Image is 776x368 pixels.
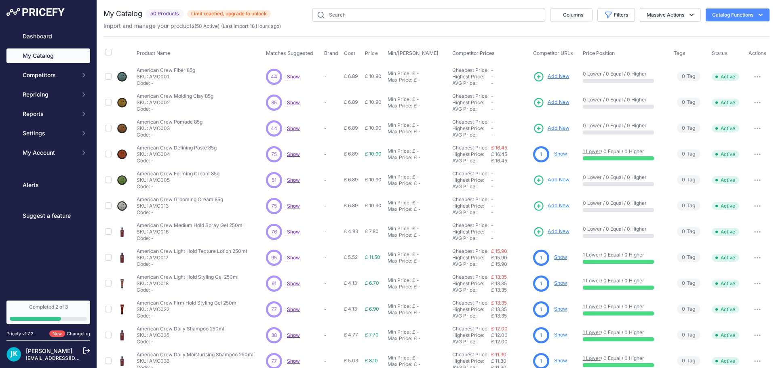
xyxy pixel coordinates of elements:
[388,277,411,284] div: Min Price:
[583,71,666,77] p: 0 Lower / 0 Equal / 0 Higher
[287,74,300,80] a: Show
[6,301,90,324] a: Completed 2 of 3
[137,248,247,254] p: American Crew Light Hold Texture Lotion 250ml
[324,254,341,261] p: -
[548,124,569,132] span: Add New
[412,148,415,154] div: £
[491,326,508,332] a: £ 12.00
[452,158,491,164] div: AVG Price:
[137,93,213,99] p: American Crew Molding Clay 85g
[344,73,358,79] span: £ 6.89
[287,151,300,157] span: Show
[417,232,421,238] div: -
[452,93,489,99] a: Cheapest Price:
[414,154,417,161] div: £
[491,235,493,241] span: -
[137,222,244,229] p: American Crew Medium Hold Spray Gel 250ml
[6,178,90,192] a: Alerts
[491,351,506,357] a: £ 11.30
[554,357,567,364] a: Show
[452,80,491,86] div: AVG Price:
[187,10,271,18] span: Limit reached, upgrade to unlock
[287,280,300,286] a: Show
[365,50,378,57] span: Price
[344,228,358,234] span: £ 4.83
[533,200,569,212] a: Add New
[415,174,419,180] div: -
[414,103,417,109] div: £
[554,151,567,157] a: Show
[414,258,417,264] div: £
[287,203,300,209] span: Show
[221,23,281,29] span: (Last import 18 Hours ago)
[137,177,219,183] p: SKU: AMC005
[682,99,685,106] span: 0
[6,48,90,63] a: My Catalog
[388,122,411,128] div: Min Price:
[271,254,277,261] span: 95
[415,251,419,258] div: -
[417,180,421,187] div: -
[491,229,493,235] span: -
[712,176,739,184] span: Active
[365,177,382,183] span: £ 10.90
[749,50,766,56] span: Actions
[491,106,493,112] span: -
[533,226,569,238] a: Add New
[388,70,411,77] div: Min Price:
[682,73,685,80] span: 0
[137,170,219,177] p: American Crew Forming Cream 85g
[344,99,358,105] span: £ 6.89
[271,151,277,158] span: 75
[583,97,666,103] p: 0 Lower / 0 Equal / 0 Higher
[491,209,493,215] span: -
[452,300,489,306] a: Cheapest Price:
[540,151,542,158] span: 1
[287,254,300,261] a: Show
[344,151,358,157] span: £ 6.89
[137,261,247,267] p: Code: -
[414,232,417,238] div: £
[287,125,300,131] span: Show
[677,279,700,288] span: Tag
[6,68,90,82] button: Competitors
[583,174,666,181] p: 0 Lower / 0 Equal / 0 Higher
[137,125,202,132] p: SKU: AMC003
[415,148,419,154] div: -
[491,254,507,261] span: £ 15.90
[271,73,277,80] span: 44
[137,235,244,242] p: Code: -
[137,274,238,280] p: American Crew Light Hold Styling Gel 250ml
[583,329,601,335] a: 1 Lower
[415,225,419,232] div: -
[388,96,411,103] div: Min Price:
[412,96,415,103] div: £
[677,253,700,262] span: Tag
[491,222,493,228] span: -
[137,254,247,261] p: SKU: AMC017
[583,122,666,129] p: 0 Lower / 0 Equal / 0 Higher
[365,202,382,208] span: £ 10.90
[677,175,700,185] span: Tag
[137,203,223,209] p: SKU: AMC013
[491,170,493,177] span: -
[682,280,685,287] span: 0
[412,70,415,77] div: £
[554,254,567,260] a: Show
[452,50,495,56] span: Competitor Prices
[452,170,489,177] a: Cheapest Price:
[287,358,300,364] a: Show
[6,29,90,291] nav: Sidebar
[491,132,493,138] span: -
[365,125,382,131] span: £ 10.90
[452,351,489,357] a: Cheapest Price:
[491,203,493,209] span: -
[412,277,415,284] div: £
[554,306,567,312] a: Show
[415,96,419,103] div: -
[414,77,417,83] div: £
[6,107,90,121] button: Reports
[414,180,417,187] div: £
[287,177,300,183] span: Show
